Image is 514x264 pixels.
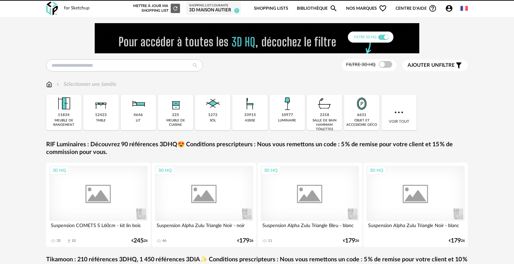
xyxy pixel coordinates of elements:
div: 4646 [134,113,143,118]
img: Sol.png [204,95,222,113]
a: 3D HQ Suspension Alpha Zulu Triangle Noir - blanc €17926 [363,163,468,247]
div: Shopping List courante [189,4,238,8]
span: 179 [239,239,249,243]
div: 10 [72,239,76,243]
div: sol [210,118,216,123]
span: Heart Outline icon [379,4,387,12]
span: Nos marques [346,1,387,16]
div: table [96,118,106,123]
div: Voir tout [381,95,417,130]
div: 1272 [208,113,218,118]
div: 3D HQ [50,166,69,175]
a: 3D HQ Suspension Alpha Zulu Triangle Bleu - blanc 11 €17926 [258,163,362,247]
span: filtre [408,62,455,69]
div: meuble de rangement [48,118,79,127]
div: € 26 [132,239,148,243]
div: 3D maison autier [189,7,238,13]
div: for Sketchup [64,5,90,11]
img: fr [460,5,468,12]
img: Assise.png [241,95,259,113]
div: 11834 [58,113,70,118]
span: Help Circle Outline icon [429,4,437,12]
div: € 26 [343,239,359,243]
div: 6631 [357,113,366,118]
div: meuble de cuisine [160,118,191,127]
a: RIF Luminaires : Découvrez 90 références 3DHQ😍 Conditions prescripteurs : Nous vous remettons un ... [46,141,468,157]
span: 179 [345,239,355,243]
img: Luminaire.png [278,95,296,113]
button: Ajouter unfiltre Filter icon [403,60,468,71]
img: Salle%20de%20bain.png [316,95,334,113]
img: Rangement.png [167,95,185,113]
span: 179 [451,239,461,243]
div: 11 [268,239,272,243]
div: 3D HQ [261,166,280,175]
span: Magnify icon [330,4,338,12]
img: Literie.png [129,95,147,113]
a: BibliothèqueMagnify icon [297,1,338,16]
div: lit [136,118,141,123]
div: Suspension Alpha Zulu Triangle Noir - noir [155,221,253,234]
span: Filter icon [455,61,463,69]
img: OXP [46,2,58,15]
a: 3D HQ Suspension COMETS S L60cm - kit lin bois 35 Download icon 10 €24526 [46,163,151,247]
div: 35 [57,239,61,243]
span: 5 [234,8,239,13]
span: Filtre 3D HQ [346,62,375,67]
a: 3D HQ Suspension Alpha Zulu Triangle Noir - noir 46 €17926 [152,163,256,247]
span: Ajouter un [408,63,439,68]
div: Mettre à jour ma Shopping List [132,4,180,13]
span: 245 [134,239,144,243]
span: Account Circle icon [445,4,456,12]
span: Centre d'aideHelp Circle Outline icon [396,4,437,12]
div: 12423 [95,113,107,118]
div: Suspension COMETS S L60cm - kit lin bois [49,221,148,234]
img: svg+xml;base64,PHN2ZyB3aWR0aD0iMTYiIGhlaWdodD0iMTciIHZpZXdCb3g9IjAgMCAxNiAxNyIgZmlsbD0ibm9uZSIgeG... [46,81,52,88]
div: objet et accessoire déco [346,118,377,127]
div: luminaire [278,118,296,123]
div: assise [245,118,255,123]
div: € 26 [237,239,253,243]
div: 10977 [281,113,293,118]
div: Suspension Alpha Zulu Triangle Noir - blanc [366,221,465,234]
div: salle de bain hammam toilettes [309,118,340,131]
div: 33915 [244,113,256,118]
div: Suspension Alpha Zulu Triangle Bleu - blanc [261,221,359,234]
div: 3D HQ [155,166,175,175]
img: more.7b13dc1.svg [393,106,405,118]
div: 46 [162,239,166,243]
img: Miroir.png [353,95,371,113]
span: Account Circle icon [445,4,453,12]
div: Sélectionner une famille [55,81,116,88]
img: Meuble%20de%20rangement.png [55,95,73,113]
img: svg+xml;base64,PHN2ZyB3aWR0aD0iMTYiIGhlaWdodD0iMTYiIHZpZXdCb3g9IjAgMCAxNiAxNiIgZmlsbD0ibm9uZSIgeG... [55,81,61,88]
span: Refresh icon [172,6,178,10]
div: 2318 [320,113,329,118]
a: Shopping List courante 3D maison autier 5 [189,4,238,13]
a: Shopping Lists [254,1,288,16]
img: Table.png [92,95,110,113]
div: 3D HQ [367,166,386,175]
div: 225 [172,113,179,118]
img: FILTRE%20HQ%20NEW_V1%20(4).gif [95,23,419,53]
span: Download icon [67,239,72,244]
div: € 26 [449,239,465,243]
